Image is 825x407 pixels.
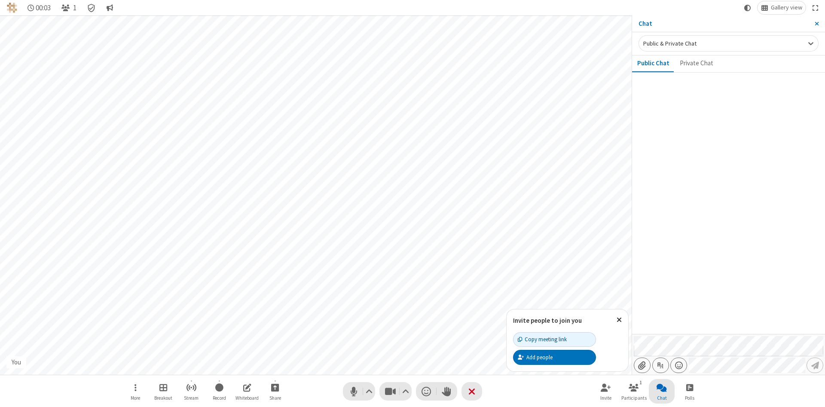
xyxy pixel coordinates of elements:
[400,382,412,401] button: Video setting
[649,379,675,404] button: Close chat
[262,379,288,404] button: Start sharing
[685,395,694,401] span: Polls
[461,382,482,401] button: End or leave meeting
[513,332,596,347] button: Copy meeting link
[24,1,55,14] div: Timer
[771,4,802,11] span: Gallery view
[343,382,375,401] button: Mute (Alt+A)
[677,379,703,404] button: Open poll
[184,395,199,401] span: Stream
[513,350,596,364] button: Add people
[150,379,176,404] button: Manage Breakout Rooms
[621,379,647,404] button: Open participant list
[178,379,204,404] button: Start streaming
[364,382,375,401] button: Audio settings
[416,382,437,401] button: Send a reaction
[639,19,808,29] p: Chat
[593,379,619,404] button: Invite participants (Alt+I)
[131,395,140,401] span: More
[213,395,226,401] span: Record
[637,379,645,386] div: 1
[73,4,76,12] span: 1
[9,358,24,367] div: You
[600,395,611,401] span: Invite
[758,1,806,14] button: Change layout
[809,1,822,14] button: Fullscreen
[632,55,675,72] button: Public Chat
[58,1,80,14] button: Open participant list
[234,379,260,404] button: Open shared whiteboard
[36,4,51,12] span: 00:03
[670,358,687,373] button: Open menu
[518,335,567,343] div: Copy meeting link
[7,3,17,13] img: QA Selenium DO NOT DELETE OR CHANGE
[513,316,582,324] label: Invite people to join you
[643,40,697,47] span: Public & Private Chat
[103,1,116,14] button: Conversation
[657,395,667,401] span: Chat
[206,379,232,404] button: Start recording
[269,395,281,401] span: Share
[379,382,412,401] button: Stop video (Alt+V)
[807,358,823,373] button: Send message
[437,382,457,401] button: Raise hand
[235,395,259,401] span: Whiteboard
[621,395,647,401] span: Participants
[83,1,100,14] div: Meeting details Encryption enabled
[610,309,628,330] button: Close popover
[741,1,755,14] button: Using system theme
[652,358,669,373] button: Show formatting
[122,379,148,404] button: Open menu
[675,55,718,72] button: Private Chat
[808,15,825,32] button: Close sidebar
[154,395,172,401] span: Breakout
